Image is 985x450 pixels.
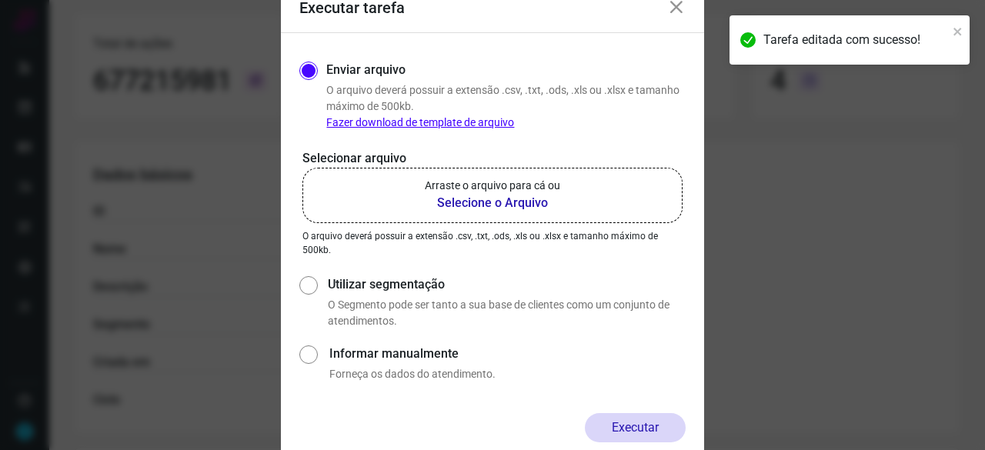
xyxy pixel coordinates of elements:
p: O Segmento pode ser tanto a sua base de clientes como um conjunto de atendimentos. [328,297,686,329]
p: Forneça os dados do atendimento. [329,366,686,382]
label: Informar manualmente [329,345,686,363]
a: Fazer download de template de arquivo [326,116,514,128]
button: Executar [585,413,686,442]
label: Utilizar segmentação [328,275,686,294]
p: Arraste o arquivo para cá ou [425,178,560,194]
p: O arquivo deverá possuir a extensão .csv, .txt, .ods, .xls ou .xlsx e tamanho máximo de 500kb. [326,82,686,131]
b: Selecione o Arquivo [425,194,560,212]
p: Selecionar arquivo [302,149,683,168]
p: O arquivo deverá possuir a extensão .csv, .txt, .ods, .xls ou .xlsx e tamanho máximo de 500kb. [302,229,683,257]
label: Enviar arquivo [326,61,406,79]
button: close [953,22,963,40]
div: Tarefa editada com sucesso! [763,31,948,49]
